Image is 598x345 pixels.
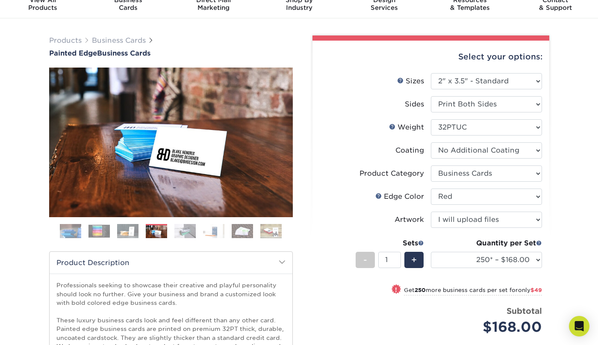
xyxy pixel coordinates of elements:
span: $49 [530,287,542,293]
div: Weight [389,122,424,133]
span: - [363,254,367,266]
img: Business Cards 07 [232,224,253,239]
span: Painted Edge [49,49,97,57]
div: Quantity per Set [431,238,542,248]
h1: Business Cards [49,49,293,57]
small: Get more business cards per set for [404,287,542,295]
div: Sets [356,238,424,248]
div: Product Category [359,168,424,179]
img: Business Cards 01 [60,221,81,242]
img: Business Cards 05 [174,224,196,239]
strong: Subtotal [507,306,542,316]
div: Coating [395,145,424,156]
div: $168.00 [437,317,542,337]
span: + [411,254,417,266]
div: Open Intercom Messenger [569,316,589,336]
div: Artwork [395,215,424,225]
img: Business Cards 04 [146,224,167,239]
a: Painted EdgeBusiness Cards [49,49,293,57]
strong: 250 [415,287,426,293]
div: Edge Color [375,192,424,202]
img: Business Cards 02 [88,224,110,238]
img: Painted Edge 04 [49,58,293,227]
a: Business Cards [92,36,146,44]
span: ! [395,285,397,294]
div: Select your options: [319,41,542,73]
span: only [518,287,542,293]
iframe: Google Customer Reviews [2,319,73,342]
img: Business Cards 06 [203,224,224,239]
h2: Product Description [50,252,292,274]
img: Business Cards 08 [260,224,282,239]
div: Sides [405,99,424,109]
img: Business Cards 03 [117,224,138,239]
a: Products [49,36,82,44]
div: Sizes [397,76,424,86]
